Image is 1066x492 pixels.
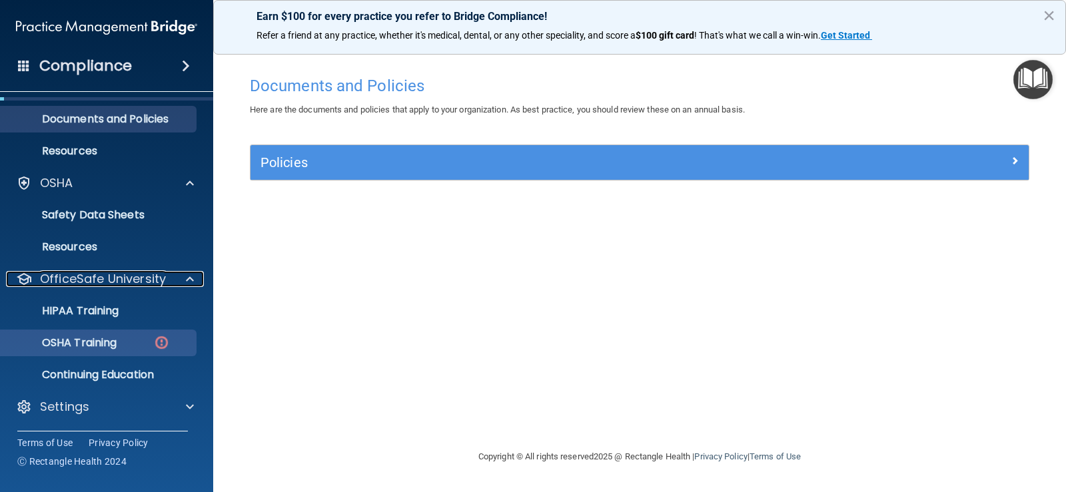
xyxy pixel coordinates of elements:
[17,436,73,449] a: Terms of Use
[261,155,824,170] h5: Policies
[821,30,872,41] a: Get Started
[9,304,119,318] p: HIPAA Training
[16,14,197,41] img: PMB logo
[257,10,1023,23] p: Earn $100 for every practice you refer to Bridge Compliance!
[9,368,191,381] p: Continuing Education
[39,57,132,75] h4: Compliance
[396,435,883,478] div: Copyright © All rights reserved 2025 @ Rectangle Health | |
[17,455,127,468] span: Ⓒ Rectangle Health 2024
[40,175,73,191] p: OSHA
[16,399,194,415] a: Settings
[40,271,166,287] p: OfficeSafe University
[750,451,801,461] a: Terms of Use
[636,30,694,41] strong: $100 gift card
[16,271,194,287] a: OfficeSafe University
[250,77,1029,95] h4: Documents and Policies
[9,113,191,126] p: Documents and Policies
[261,152,1019,173] a: Policies
[9,240,191,254] p: Resources
[250,105,745,115] span: Here are the documents and policies that apply to your organization. As best practice, you should...
[153,334,170,351] img: danger-circle.6113f641.png
[40,399,89,415] p: Settings
[835,398,1050,451] iframe: Drift Widget Chat Controller
[9,144,191,158] p: Resources
[1043,5,1055,26] button: Close
[9,208,191,222] p: Safety Data Sheets
[821,30,870,41] strong: Get Started
[9,336,117,350] p: OSHA Training
[694,30,821,41] span: ! That's what we call a win-win.
[89,436,149,449] a: Privacy Policy
[257,30,636,41] span: Refer a friend at any practice, whether it's medical, dental, or any other speciality, and score a
[1013,60,1053,99] button: Open Resource Center
[694,451,747,461] a: Privacy Policy
[16,175,194,191] a: OSHA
